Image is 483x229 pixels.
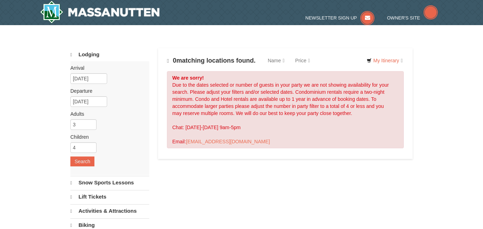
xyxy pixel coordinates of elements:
label: Arrival [70,64,144,71]
a: Massanutten Resort [40,1,159,23]
a: Lift Tickets [70,190,149,204]
a: Activities & Attractions [70,204,149,218]
span: Owner's Site [387,15,420,21]
button: Search [70,156,94,166]
a: Name [262,53,290,68]
a: [EMAIL_ADDRESS][DOMAIN_NAME] [186,139,270,144]
a: My Itinerary [362,55,407,66]
img: Massanutten Resort Logo [40,1,159,23]
span: Newsletter Sign Up [305,15,357,21]
div: Due to the dates selected or number of guests in your party we are not showing availability for y... [167,71,404,148]
label: Departure [70,87,144,95]
a: Owner's Site [387,15,438,21]
a: Lodging [70,48,149,61]
strong: We are sorry! [172,75,204,81]
a: Newsletter Sign Up [305,15,375,21]
label: Adults [70,110,144,118]
a: Price [290,53,315,68]
label: Children [70,133,144,141]
a: Snow Sports Lessons [70,176,149,189]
